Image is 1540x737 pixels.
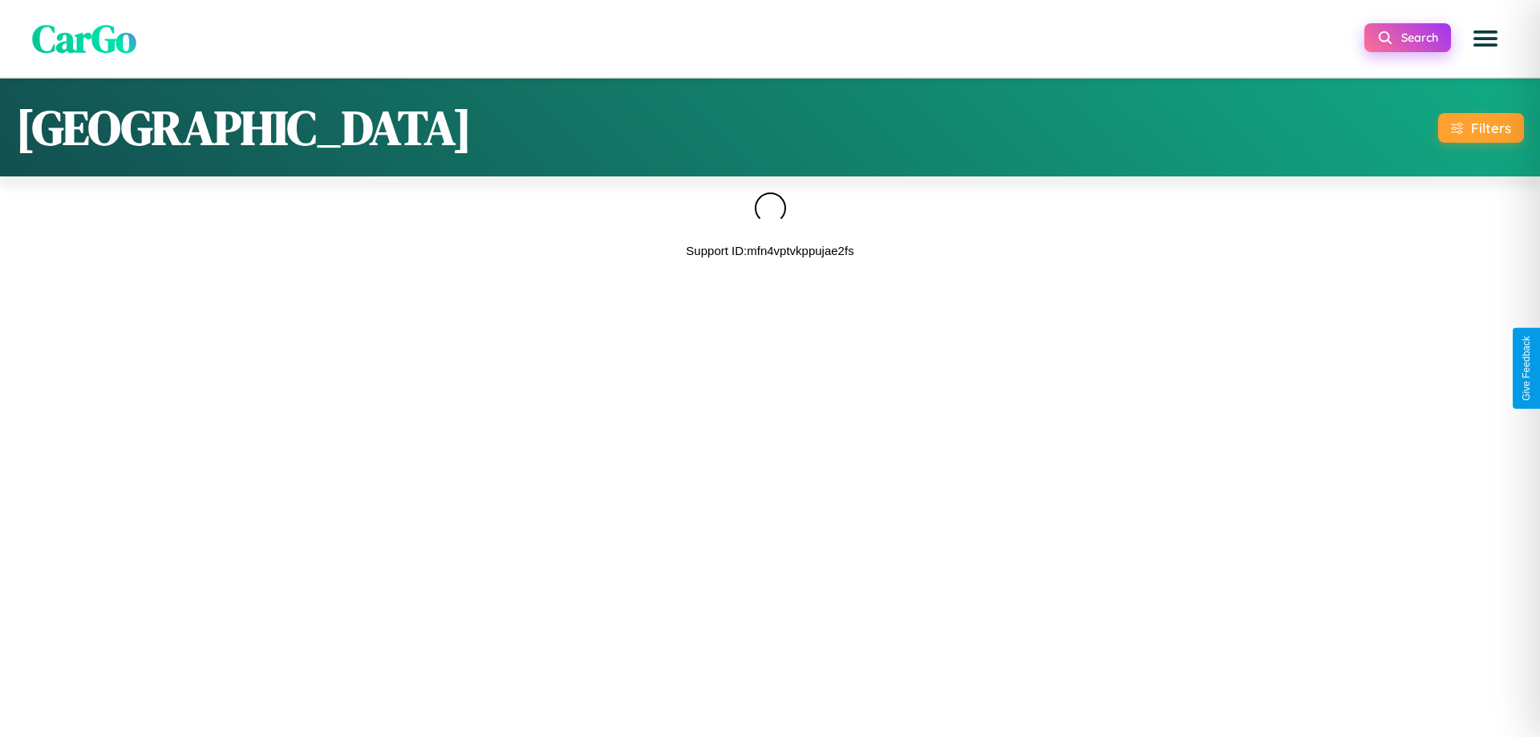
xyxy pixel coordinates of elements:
div: Filters [1471,119,1511,136]
p: Support ID: mfn4vptvkppujae2fs [686,240,853,261]
span: CarGo [32,12,136,65]
button: Filters [1438,113,1524,143]
div: Give Feedback [1521,336,1532,401]
h1: [GEOGRAPHIC_DATA] [16,95,472,160]
span: Search [1401,30,1438,45]
button: Open menu [1463,16,1508,61]
button: Search [1364,23,1451,52]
